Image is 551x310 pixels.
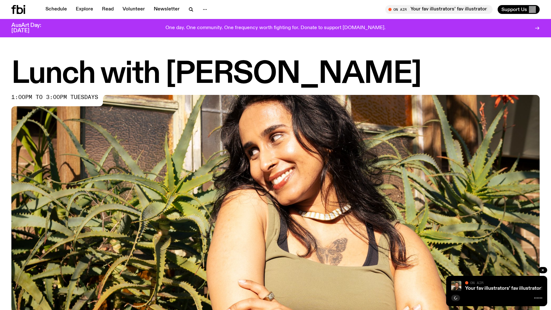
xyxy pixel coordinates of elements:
[150,5,183,14] a: Newsletter
[11,23,52,34] h3: AusArt Day: [DATE]
[498,5,540,14] button: Support Us
[11,60,540,89] h1: Lunch with [PERSON_NAME]
[470,281,483,285] span: On Air
[42,5,71,14] a: Schedule
[11,95,98,100] span: 1:00pm to 3:00pm tuesdays
[501,7,527,12] span: Support Us
[98,5,117,14] a: Read
[385,5,493,14] button: On AirYour fav illustrators’ fav illustrator! ([PERSON_NAME])
[119,5,149,14] a: Volunteer
[72,5,97,14] a: Explore
[165,25,386,31] p: One day. One community. One frequency worth fighting for. Donate to support [DOMAIN_NAME].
